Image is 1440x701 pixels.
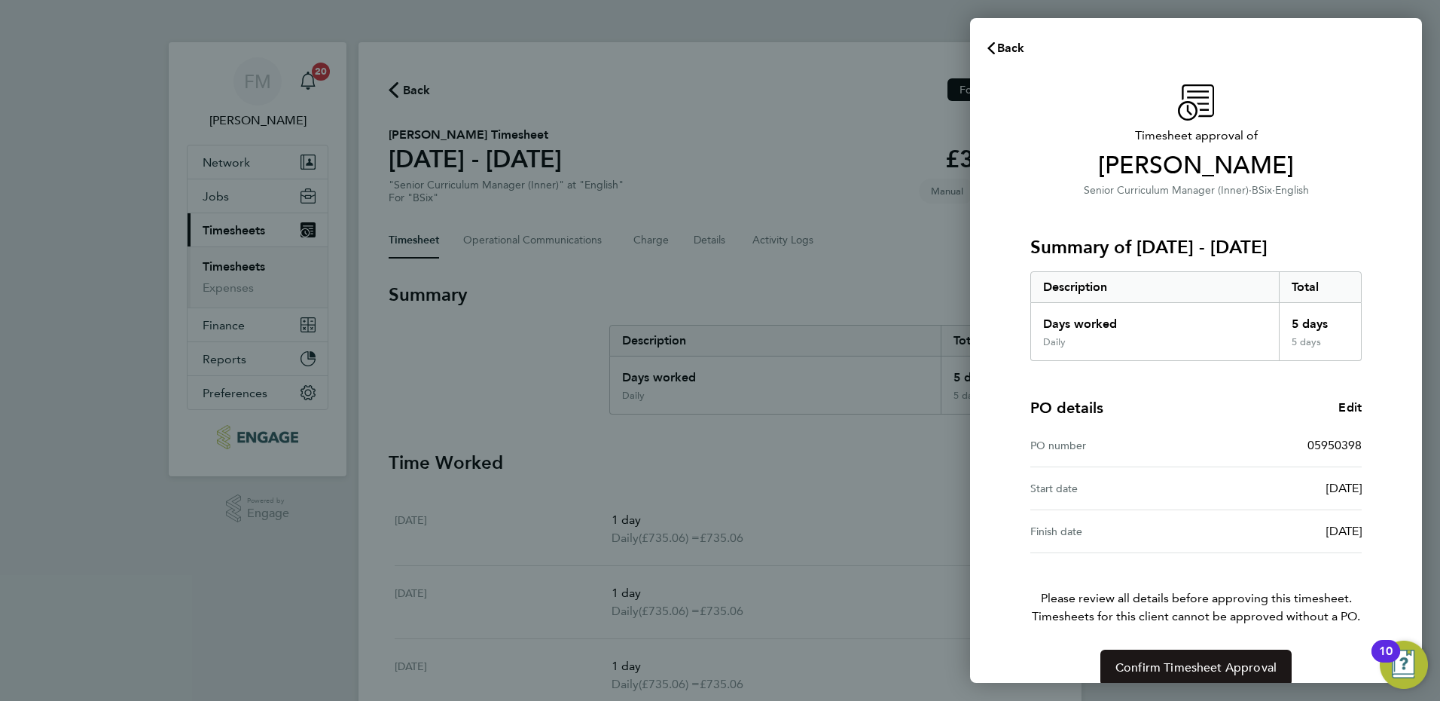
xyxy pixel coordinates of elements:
[1043,336,1066,348] div: Daily
[1380,641,1428,689] button: Open Resource Center, 10 new notifications
[1279,336,1362,360] div: 5 days
[1012,553,1380,626] p: Please review all details before approving this timesheet.
[1338,399,1362,417] a: Edit
[1030,271,1362,361] div: Summary of 15 - 21 Sep 2025
[1030,235,1362,259] h3: Summary of [DATE] - [DATE]
[1379,651,1393,671] div: 10
[1275,184,1309,197] span: English
[1115,660,1277,675] span: Confirm Timesheet Approval
[1279,303,1362,336] div: 5 days
[1279,272,1362,302] div: Total
[1100,650,1292,686] button: Confirm Timesheet Approval
[1338,400,1362,415] span: Edit
[1030,522,1196,540] div: Finish date
[1252,184,1272,197] span: BSix
[1012,608,1380,626] span: Timesheets for this client cannot be approved without a PO.
[1031,303,1279,336] div: Days worked
[1030,436,1196,455] div: PO number
[970,33,1040,63] button: Back
[997,41,1025,55] span: Back
[1272,184,1275,197] span: ·
[1030,479,1196,497] div: Start date
[1030,397,1103,418] h4: PO details
[1031,272,1279,302] div: Description
[1030,127,1362,145] span: Timesheet approval of
[1030,151,1362,181] span: [PERSON_NAME]
[1307,438,1362,452] span: 05950398
[1196,522,1362,540] div: [DATE]
[1084,184,1249,197] span: Senior Curriculum Manager (Inner)
[1196,479,1362,497] div: [DATE]
[1249,184,1252,197] span: ·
